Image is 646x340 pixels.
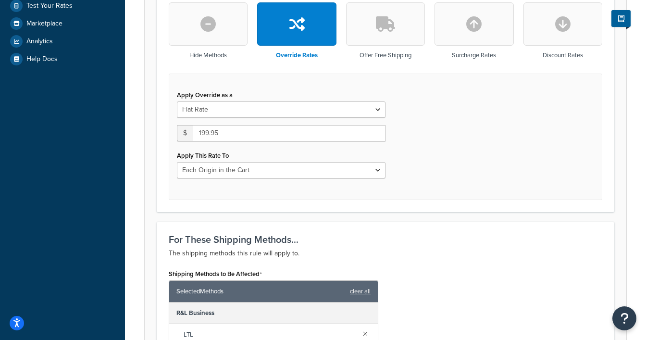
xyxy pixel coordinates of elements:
[26,20,62,28] span: Marketplace
[7,50,118,68] a: Help Docs
[350,285,371,298] a: clear all
[177,152,229,159] label: Apply This Rate To
[276,52,318,59] h3: Override Rates
[26,55,58,63] span: Help Docs
[611,10,631,27] button: Show Help Docs
[26,2,73,10] span: Test Your Rates
[177,91,233,99] label: Apply Override as a
[177,125,193,141] span: $
[543,52,583,59] h3: Discount Rates
[26,38,53,46] span: Analytics
[169,270,262,278] label: Shipping Methods to Be Affected
[169,234,602,245] h3: For These Shipping Methods...
[176,285,345,298] span: Selected Methods
[169,302,378,324] div: R&L Business
[7,15,118,32] a: Marketplace
[169,248,602,259] p: The shipping methods this rule will apply to.
[189,52,227,59] h3: Hide Methods
[7,33,118,50] a: Analytics
[612,306,636,330] button: Open Resource Center
[360,52,411,59] h3: Offer Free Shipping
[452,52,496,59] h3: Surcharge Rates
